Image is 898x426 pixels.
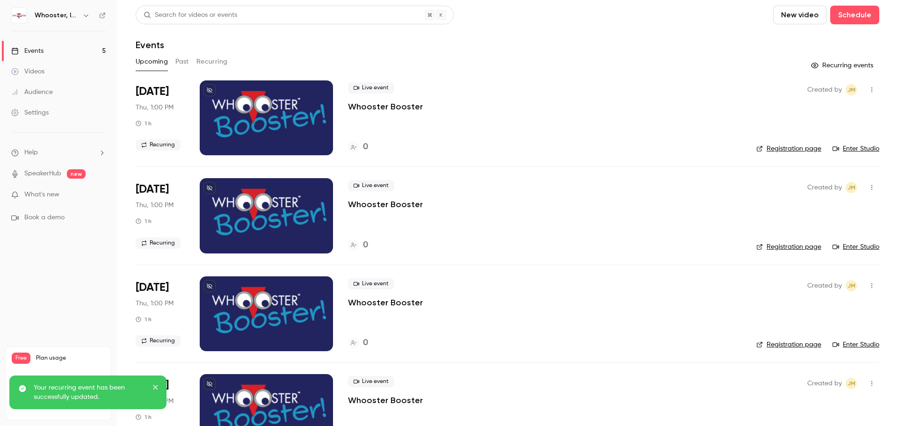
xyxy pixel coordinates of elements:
[136,299,174,308] span: Thu, 1:00 PM
[756,144,821,153] a: Registration page
[24,148,38,158] span: Help
[847,84,855,95] span: JM
[136,280,169,295] span: [DATE]
[11,148,106,158] li: help-dropdown-opener
[756,340,821,349] a: Registration page
[136,120,152,127] div: 1 h
[847,280,855,291] span: JM
[144,10,237,20] div: Search for videos or events
[830,6,879,24] button: Schedule
[847,378,855,389] span: JM
[136,139,181,151] span: Recurring
[136,80,185,155] div: Aug 21 Thu, 1:00 PM (America/Chicago)
[67,169,86,179] span: new
[136,201,174,210] span: Thu, 1:00 PM
[846,182,857,193] span: Jordanna Musser
[136,39,164,51] h1: Events
[807,84,842,95] span: Created by
[348,376,394,387] span: Live event
[348,337,368,349] a: 0
[11,46,43,56] div: Events
[24,213,65,223] span: Book a demo
[34,383,146,402] p: Your recurring event has been successfully updated.
[807,378,842,389] span: Created by
[12,8,27,23] img: Whooster, Inc.
[363,337,368,349] h4: 0
[348,199,423,210] a: Whooster Booster
[35,11,79,20] h6: Whooster, Inc.
[833,242,879,252] a: Enter Studio
[152,383,159,394] button: close
[12,353,30,364] span: Free
[348,180,394,191] span: Live event
[136,316,152,323] div: 1 h
[807,58,879,73] button: Recurring events
[846,280,857,291] span: Jordanna Musser
[348,141,368,153] a: 0
[846,378,857,389] span: Jordanna Musser
[136,84,169,99] span: [DATE]
[136,178,185,253] div: Aug 28 Thu, 1:00 PM (America/Chicago)
[773,6,826,24] button: New video
[136,217,152,225] div: 1 h
[807,182,842,193] span: Created by
[24,190,59,200] span: What's new
[363,239,368,252] h4: 0
[175,54,189,69] button: Past
[136,182,169,197] span: [DATE]
[756,242,821,252] a: Registration page
[348,82,394,94] span: Live event
[833,340,879,349] a: Enter Studio
[348,395,423,406] a: Whooster Booster
[348,297,423,308] a: Whooster Booster
[348,239,368,252] a: 0
[136,335,181,347] span: Recurring
[136,276,185,351] div: Sep 4 Thu, 1:00 PM (America/Chicago)
[847,182,855,193] span: JM
[11,87,53,97] div: Audience
[136,103,174,112] span: Thu, 1:00 PM
[136,238,181,249] span: Recurring
[11,108,49,117] div: Settings
[11,67,44,76] div: Videos
[136,54,168,69] button: Upcoming
[348,101,423,112] a: Whooster Booster
[807,280,842,291] span: Created by
[833,144,879,153] a: Enter Studio
[348,278,394,289] span: Live event
[36,354,105,362] span: Plan usage
[24,169,61,179] a: SpeakerHub
[196,54,228,69] button: Recurring
[363,141,368,153] h4: 0
[846,84,857,95] span: Jordanna Musser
